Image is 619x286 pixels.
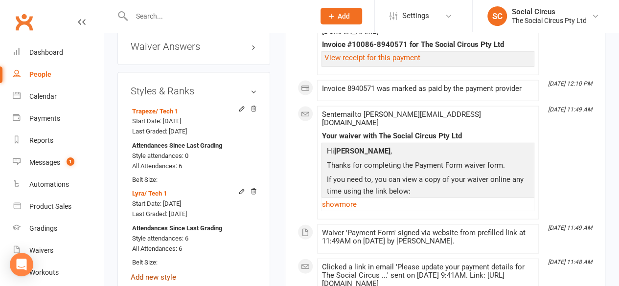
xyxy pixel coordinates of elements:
div: Gradings [29,224,57,232]
span: Last Graded: [DATE] [132,128,187,135]
div: Waiver 'Payment Form' signed via website from prefilled link at 11:49AM on [DATE] by [PERSON_NAME]. [321,229,534,245]
a: Reports [13,130,103,152]
span: Last Graded: [DATE] [132,210,187,218]
a: show more [321,198,534,211]
div: Automations [29,180,69,188]
i: [DATE] 11:48 AM [548,259,592,265]
span: Style attendances: 0 [132,152,188,159]
h3: Waiver Answers [131,41,257,52]
div: The Social Circus Pty Ltd [512,16,587,25]
span: / Tech 1 [144,190,167,197]
span: 1 [67,157,74,166]
div: Messages [29,158,60,166]
strong: Attendances Since Last Grading [132,223,222,234]
p: Hi , [324,145,532,159]
a: Dashboard [13,42,103,64]
span: Style attendances: 6 [132,235,188,242]
span: Start Date: [DATE] [132,200,181,207]
div: People [29,70,51,78]
a: People [13,64,103,86]
a: Clubworx [12,10,36,34]
strong: Attendances Since Last Grading [132,141,222,151]
a: View receipt for this payment [324,53,420,62]
a: Product Sales [13,196,103,218]
span: Add [338,12,350,20]
div: Reports [29,136,53,144]
span: Start Date: [DATE] [132,117,181,125]
a: Calendar [13,86,103,108]
a: Payments [13,108,103,130]
i: [DATE] 12:10 PM [548,80,592,87]
i: [DATE] 11:49 AM [548,106,592,113]
div: Invoice 8940571 was marked as paid by the payment provider [321,85,534,93]
div: SC [487,6,507,26]
span: Belt Size: [132,176,158,183]
div: Payments [29,114,60,122]
a: Workouts [13,262,103,284]
button: Add [321,8,362,24]
div: Your waiver with The Social Circus Pty Ltd [321,132,534,140]
div: Social Circus [512,7,587,16]
a: Automations [13,174,103,196]
a: Add new style [131,273,176,282]
span: All Attendances: 6 [132,245,182,252]
a: Gradings [13,218,103,240]
div: Dashboard [29,48,63,56]
i: [DATE] 11:49 AM [548,224,592,231]
div: Invoice #10086-8940571 for The Social Circus Pty Ltd [321,41,534,49]
strong: [PERSON_NAME] [334,147,390,155]
input: Search... [129,9,308,23]
span: Sent email to [PERSON_NAME][EMAIL_ADDRESS][DOMAIN_NAME] [321,110,481,127]
div: Open Intercom Messenger [10,253,33,276]
a: Messages 1 [13,152,103,174]
p: Thanks for completing the Payment Form waiver form. [324,159,532,174]
p: If you need to, you can view a copy of your waiver online any time using the link below: [324,174,532,199]
a: Waivers [13,240,103,262]
a: Lyra [132,190,167,197]
span: Settings [402,5,429,27]
div: Calendar [29,92,57,100]
span: / Tech 1 [156,108,178,115]
a: Trapeze [132,108,178,115]
div: Workouts [29,268,59,276]
span: All Attendances: 6 [132,162,182,170]
div: Product Sales [29,202,71,210]
h3: Styles & Ranks [131,86,257,96]
div: Waivers [29,246,53,254]
span: Belt Size: [132,259,158,266]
